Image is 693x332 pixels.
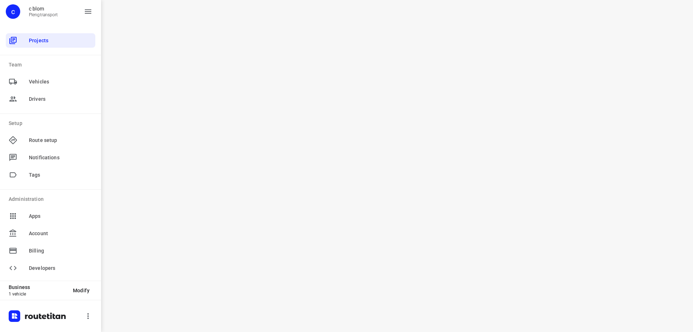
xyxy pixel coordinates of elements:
p: 1 vehicle [9,292,67,297]
span: Tags [29,171,92,179]
p: Administration [9,195,95,203]
div: Tags [6,168,95,182]
p: c blom [29,6,58,12]
span: Modify [73,288,90,293]
span: Account [29,230,92,237]
span: Drivers [29,95,92,103]
p: Team [9,61,95,69]
button: Modify [67,284,95,297]
div: Developers [6,261,95,275]
div: Projects [6,33,95,48]
span: Developers [29,264,92,272]
span: Apps [29,212,92,220]
p: Setup [9,120,95,127]
div: Vehicles [6,74,95,89]
span: Notifications [29,154,92,161]
span: Projects [29,37,92,44]
div: Account [6,226,95,241]
p: Business [9,284,67,290]
span: Vehicles [29,78,92,86]
span: Route setup [29,137,92,144]
div: Apps [6,209,95,223]
div: Billing [6,243,95,258]
div: Drivers [6,92,95,106]
div: Route setup [6,133,95,147]
div: Notifications [6,150,95,165]
p: Plengtransport [29,12,58,17]
span: Billing [29,247,92,255]
div: c [6,4,20,19]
